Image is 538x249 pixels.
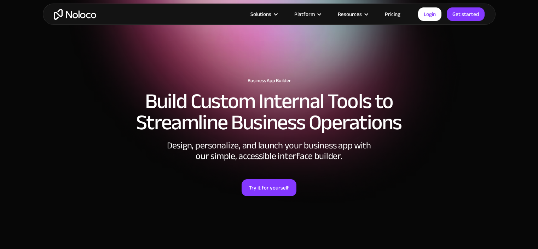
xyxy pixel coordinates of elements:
div: Platform [285,10,329,19]
div: Resources [329,10,376,19]
div: Solutions [242,10,285,19]
a: Get started [447,7,485,21]
div: Solutions [250,10,271,19]
h1: Business App Builder [50,78,488,84]
div: Platform [294,10,315,19]
a: Login [418,7,441,21]
a: home [54,9,96,20]
div: Design, personalize, and launch your business app with our simple, accessible interface builder. [163,140,375,162]
div: Resources [338,10,362,19]
a: Pricing [376,10,409,19]
h2: Build Custom Internal Tools to Streamline Business Operations [50,91,488,133]
a: Try it for yourself [242,179,296,196]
